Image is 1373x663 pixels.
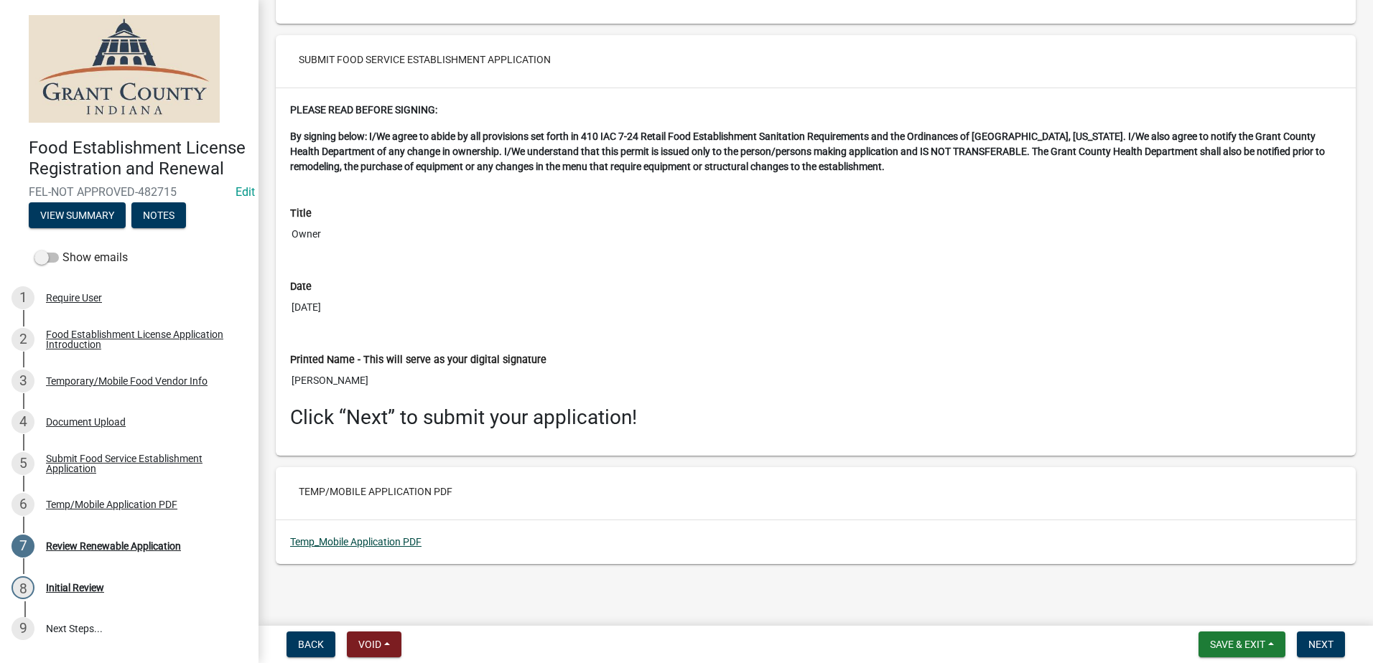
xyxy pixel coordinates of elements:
[29,15,220,123] img: Grant County, Indiana
[290,355,546,365] label: Printed Name - This will serve as your digital signature
[11,535,34,558] div: 7
[131,202,186,228] button: Notes
[290,131,1325,172] strong: By signing below: I/We agree to abide by all provisions set forth in 410 IAC 7-24 Retail Food Est...
[11,328,34,351] div: 2
[11,410,34,433] div: 4
[290,104,437,116] strong: PLEASE READ BEFORE SIGNING:
[290,536,422,547] a: Temp_Mobile Application PDF
[347,631,401,657] button: Void
[29,138,247,179] h4: Food Establishment License Registration and Renewal
[46,376,208,386] div: Temporary/Mobile Food Vendor Info
[29,202,126,228] button: View Summary
[287,479,464,504] button: Temp/Mobile Application PDF
[46,329,236,349] div: Food Establishment License Application Introduction
[290,282,312,292] label: Date
[290,405,1341,430] h3: Click “Next” to submit your application!
[46,417,126,427] div: Document Upload
[11,286,34,309] div: 1
[29,210,126,222] wm-modal-confirm: Summary
[11,617,34,640] div: 9
[236,185,255,199] a: Edit
[298,639,324,650] span: Back
[46,583,104,593] div: Initial Review
[131,210,186,222] wm-modal-confirm: Notes
[1308,639,1334,650] span: Next
[1297,631,1345,657] button: Next
[11,576,34,599] div: 8
[287,47,562,72] button: Submit Food Service Establishment Application
[34,249,128,266] label: Show emails
[290,209,312,219] label: Title
[236,185,255,199] wm-modal-confirm: Edit Application Number
[1210,639,1265,650] span: Save & Exit
[1199,631,1285,657] button: Save & Exit
[46,541,181,551] div: Review Renewable Application
[358,639,381,650] span: Void
[46,293,102,303] div: Require User
[287,631,335,657] button: Back
[29,185,230,199] span: FEL-NOT APPROVED-482715
[46,499,177,509] div: Temp/Mobile Application PDF
[11,452,34,475] div: 5
[11,370,34,392] div: 3
[46,453,236,474] div: Submit Food Service Establishment Application
[11,493,34,516] div: 6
